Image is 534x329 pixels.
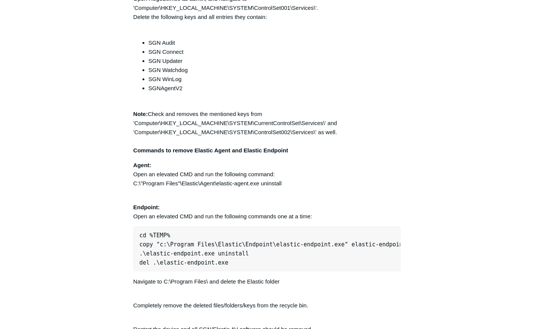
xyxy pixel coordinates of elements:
[133,194,401,221] p: Open an elevated CMD and run the following commands one at a time:
[149,56,401,66] li: SGN Updater
[133,161,401,188] p: Open an elevated CMD and run the following command: C:\"Program Files"\Elastic\Agent\elastic-agen...
[149,75,401,84] li: SGN WinLog
[133,111,148,117] strong: Note:
[133,227,401,271] pre: cd %TEMP% copy "c:\Program Files\Elastic\Endpoint\elastic-endpoint.exe" elastic-endpoint.exe .\el...
[133,147,288,154] strong: Commands to remove Elastic Agent and Elastic Endpoint
[149,84,401,102] li: SGNAgentV2
[133,162,152,168] strong: Agent:
[149,47,401,56] li: SGN Connect
[133,204,160,210] strong: Endpoint:
[133,110,401,155] p: Check and removes the mentioned keys from 'Computer\HKEY_LOCAL_MACHINE\SYSTEM\CurrentControlSet\S...
[133,292,401,310] p: Completely remove the deleted files/folders/keys from the recycle bin.
[149,38,401,47] li: SGN Audit
[133,277,401,286] p: Navigate to C:\Program Files\ and delete the Elastic folder
[149,66,401,75] li: SGN Watchdog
